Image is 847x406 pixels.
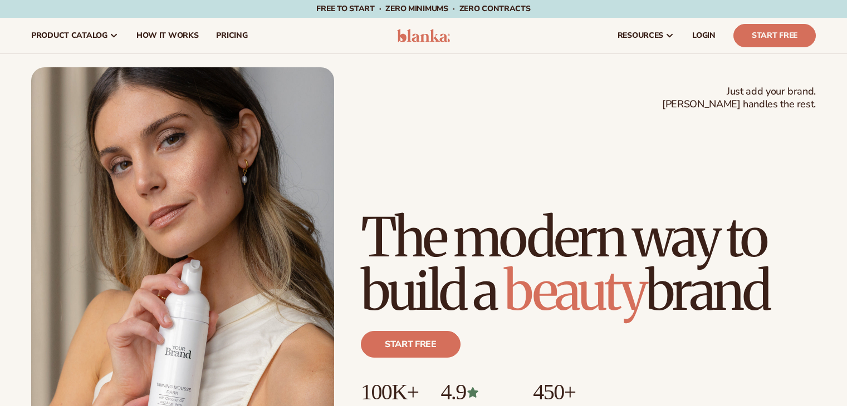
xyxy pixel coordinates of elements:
[31,31,107,40] span: product catalog
[692,31,716,40] span: LOGIN
[618,31,663,40] span: resources
[504,258,645,324] span: beauty
[361,380,418,404] p: 100K+
[662,85,816,111] span: Just add your brand. [PERSON_NAME] handles the rest.
[361,211,816,318] h1: The modern way to build a brand
[216,31,247,40] span: pricing
[533,380,617,404] p: 450+
[361,331,461,358] a: Start free
[397,29,450,42] img: logo
[440,380,511,404] p: 4.9
[207,18,256,53] a: pricing
[316,3,530,14] span: Free to start · ZERO minimums · ZERO contracts
[683,18,724,53] a: LOGIN
[609,18,683,53] a: resources
[128,18,208,53] a: How It Works
[22,18,128,53] a: product catalog
[733,24,816,47] a: Start Free
[136,31,199,40] span: How It Works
